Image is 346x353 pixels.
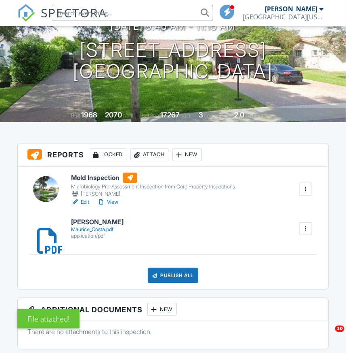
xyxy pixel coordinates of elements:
span: bathrooms [245,113,268,119]
div: South Florida Building Inspections, Inc. [243,13,323,21]
h3: [DATE] 9:45 am - 11:15 am [111,21,236,32]
a: View [97,198,118,206]
div: Locked [89,148,127,161]
p: There are no attachments to this inspection. [27,327,319,336]
div: 2.0 [234,111,244,119]
a: SPECTORA [17,11,107,28]
div: application/pdf [71,233,124,239]
div: Maurice_Costa.pdf [71,226,124,233]
h1: [STREET_ADDRESS] [GEOGRAPHIC_DATA] [73,40,273,82]
a: Mold Inspection Microbiology Pre-Assessment Inspection from Core Property Inspections [PERSON_NAME] [71,173,235,198]
div: New [147,303,177,316]
div: [PERSON_NAME] [265,5,317,13]
h3: Additional Documents [18,298,328,321]
span: Built [71,113,80,119]
div: 17267 [160,111,180,119]
a: [PERSON_NAME] Maurice_Costa.pdf application/pdf [71,219,124,239]
span: sq. ft. [123,113,134,119]
h6: Mold Inspection [71,173,235,183]
span: bedrooms [204,113,226,119]
div: Microbiology Pre-Assessment Inspection from Core Property Inspections [71,184,235,190]
div: 3 [199,111,203,119]
iframe: Intercom live chat [319,326,338,345]
input: Search everything... [52,5,213,21]
span: Lot Size [142,113,159,119]
div: File attached! [17,309,80,328]
span: sq.ft. [181,113,191,119]
div: 2070 [105,111,122,119]
div: New [172,148,202,161]
div: [PERSON_NAME] [71,190,235,198]
a: Edit [71,198,89,206]
div: Publish All [148,268,198,283]
img: The Best Home Inspection Software - Spectora [17,4,35,22]
span: 10 [335,326,344,332]
div: 1968 [81,111,97,119]
span: SPECTORA [41,4,107,21]
div: Attach [130,148,169,161]
h3: Reports [18,144,328,167]
h6: [PERSON_NAME] [71,219,124,226]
